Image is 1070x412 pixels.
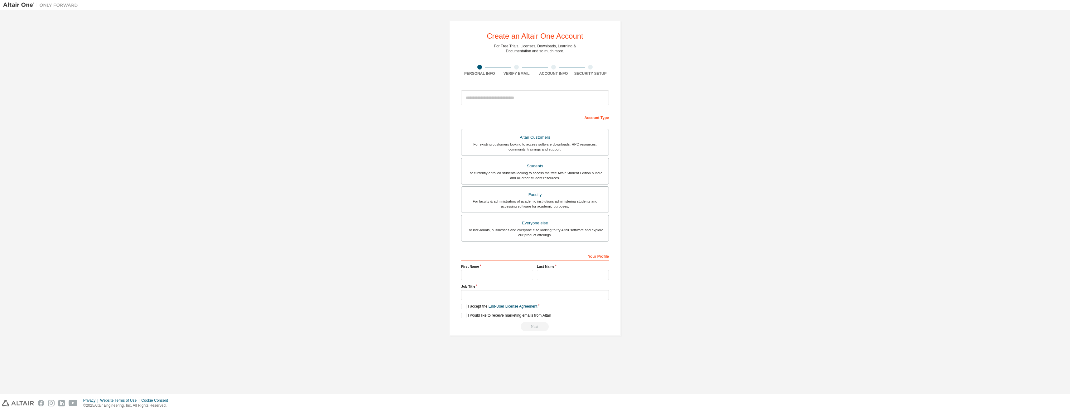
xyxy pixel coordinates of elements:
div: For Free Trials, Licenses, Downloads, Learning & Documentation and so much more. [494,44,576,54]
label: I accept the [461,304,537,309]
label: First Name [461,264,533,269]
p: © 2025 Altair Engineering, Inc. All Rights Reserved. [83,403,172,408]
div: Cookie Consent [141,398,171,403]
div: For individuals, businesses and everyone else looking to try Altair software and explore our prod... [465,228,605,237]
div: Your Profile [461,251,609,261]
div: Everyone else [465,219,605,228]
img: linkedin.svg [58,400,65,406]
div: For existing customers looking to access software downloads, HPC resources, community, trainings ... [465,142,605,152]
div: Security Setup [572,71,609,76]
img: altair_logo.svg [2,400,34,406]
div: Account Type [461,112,609,122]
div: Altair Customers [465,133,605,142]
div: Personal Info [461,71,498,76]
a: End-User License Agreement [489,304,537,309]
img: facebook.svg [38,400,44,406]
div: For currently enrolled students looking to access the free Altair Student Edition bundle and all ... [465,170,605,180]
div: Students [465,162,605,170]
img: youtube.svg [69,400,78,406]
div: Faculty [465,190,605,199]
div: Privacy [83,398,100,403]
div: Read and acccept EULA to continue [461,322,609,331]
label: Last Name [537,264,609,269]
div: Create an Altair One Account [487,32,583,40]
div: For faculty & administrators of academic institutions administering students and accessing softwa... [465,199,605,209]
label: I would like to receive marketing emails from Altair [461,313,551,318]
div: Account Info [535,71,572,76]
div: Website Terms of Use [100,398,141,403]
div: Verify Email [498,71,535,76]
img: instagram.svg [48,400,55,406]
label: Job Title [461,284,609,289]
img: Altair One [3,2,81,8]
